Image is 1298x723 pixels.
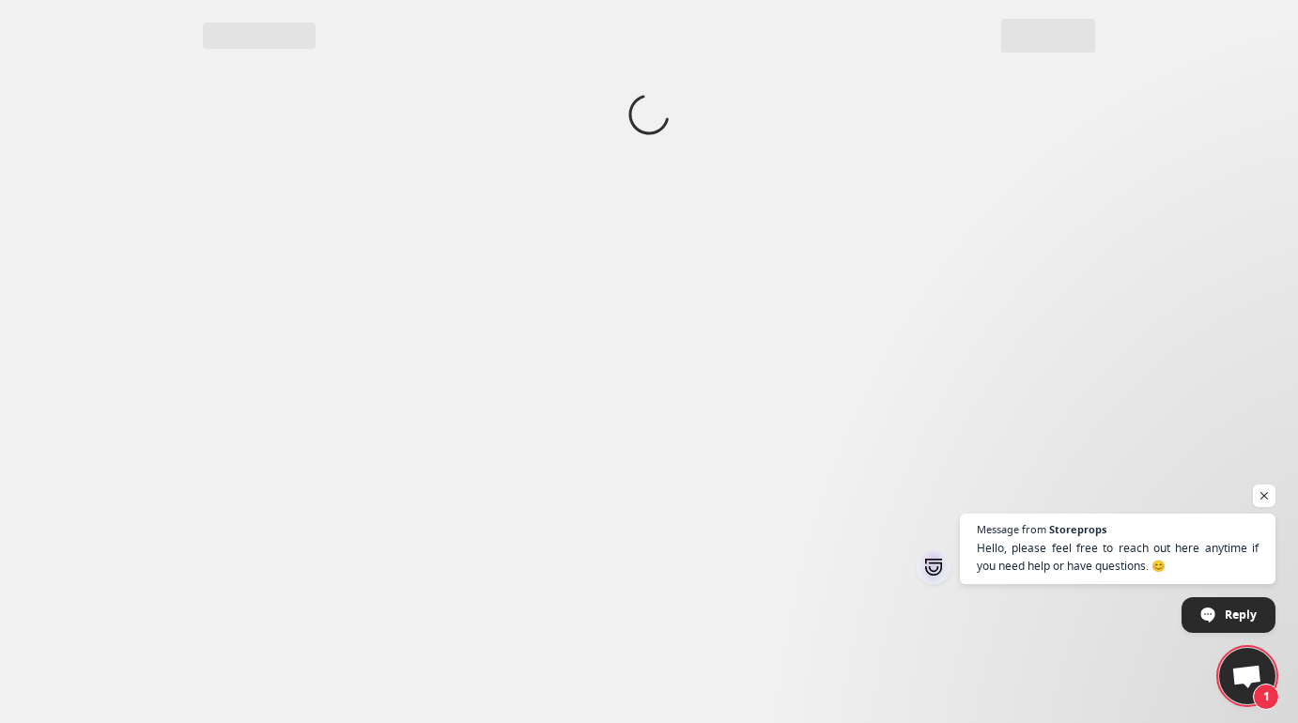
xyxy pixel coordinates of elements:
[977,539,1259,575] span: Hello, please feel free to reach out here anytime if you need help or have questions. 😊
[1225,598,1257,631] span: Reply
[1049,524,1106,534] span: Storeprops
[1219,648,1275,704] div: Open chat
[1253,684,1279,710] span: 1
[977,524,1046,534] span: Message from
